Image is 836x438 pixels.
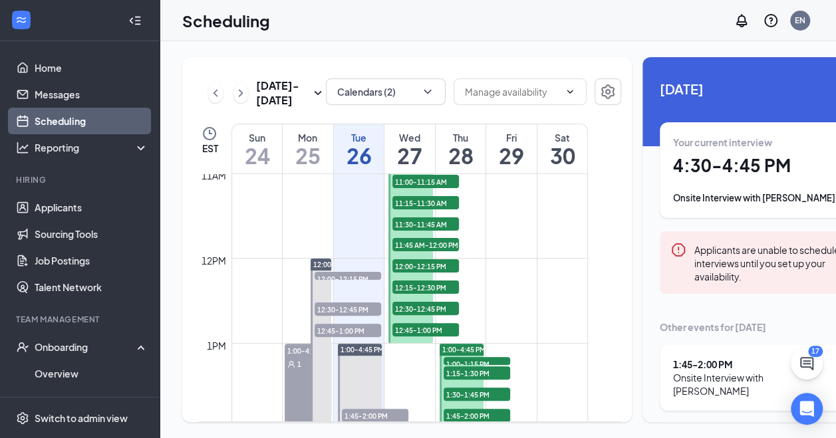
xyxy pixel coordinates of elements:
a: August 28, 2025 [436,124,486,173]
a: August 29, 2025 [486,124,537,173]
h1: 24 [232,144,282,167]
svg: ChevronRight [234,85,247,101]
h1: 25 [283,144,333,167]
span: 1:45-2:00 PM [444,409,510,422]
div: Reporting [35,141,149,154]
span: EST [202,142,217,155]
span: 11:15-11:30 AM [392,196,459,209]
a: August 26, 2025 [334,124,384,173]
h1: 30 [537,144,587,167]
div: 1pm [204,338,229,353]
svg: Settings [600,84,616,100]
svg: User [287,360,295,368]
span: 1:30-1:45 PM [444,387,510,401]
div: Onboarding [35,340,137,354]
span: 1 [297,360,301,369]
div: Switch to admin view [35,411,128,425]
div: Open Intercom Messenger [791,393,823,425]
span: 12:30-12:45 PM [315,302,381,316]
a: August 24, 2025 [232,124,282,173]
span: 1:45-2:00 PM [342,409,408,422]
input: Manage availability [465,84,559,99]
div: Team Management [16,314,146,325]
span: 11:45 AM-12:00 PM [392,238,459,251]
a: E-Verify [35,387,148,413]
div: Fri [486,131,537,144]
h3: [DATE] - [DATE] [256,78,310,108]
svg: QuestionInfo [763,13,779,29]
h1: Scheduling [182,9,270,32]
button: ChatActive [791,348,823,380]
span: 1:00-4:45 PM [442,345,486,354]
span: 1:15-1:30 PM [444,366,510,380]
svg: Collapse [128,14,142,27]
span: 12:00-12:15 PM [315,272,381,285]
a: Talent Network [35,274,148,300]
h1: 26 [334,144,384,167]
svg: ChatActive [799,356,815,372]
div: Sat [537,131,587,144]
div: EN [795,15,805,26]
span: 12:00-12:15 PM [392,259,459,273]
button: Calendars (2)ChevronDown [326,78,446,105]
a: August 25, 2025 [283,124,333,173]
div: Tue [334,131,384,144]
button: ChevronRight [233,83,248,103]
div: Wed [384,131,435,144]
div: Thu [436,131,486,144]
span: 1:00-4:00 PM [285,344,331,357]
a: Scheduling [35,108,148,134]
span: 12:30-12:45 PM [392,302,459,315]
span: 11:30-11:45 AM [392,217,459,231]
svg: Error [670,242,686,258]
div: Sun [232,131,282,144]
div: 12pm [199,253,229,268]
svg: ChevronDown [421,85,434,98]
span: 1:00-4:45 PM [341,345,384,354]
a: Settings [595,78,621,108]
svg: Settings [16,411,29,425]
a: Overview [35,360,148,387]
svg: ChevronDown [565,86,575,97]
svg: Analysis [16,141,29,154]
span: 12:45-1:00 PM [315,324,381,337]
span: 12:45-1:00 PM [392,323,459,336]
button: ChevronLeft [208,83,223,103]
button: Settings [595,78,621,105]
a: Job Postings [35,247,148,274]
svg: SmallChevronDown [310,85,326,101]
h1: 29 [486,144,537,167]
div: Mon [283,131,333,144]
a: August 27, 2025 [384,124,435,173]
span: 1:00-1:15 PM [444,357,510,370]
div: 11am [199,168,229,183]
svg: Clock [202,126,217,142]
a: Sourcing Tools [35,221,148,247]
a: August 30, 2025 [537,124,587,173]
a: Applicants [35,194,148,221]
span: 11:00-11:15 AM [392,175,459,188]
span: 12:00-4:00 PM [313,260,360,269]
svg: Notifications [734,13,750,29]
h1: 28 [436,144,486,167]
h1: 27 [384,144,435,167]
svg: WorkstreamLogo [15,13,28,27]
div: 17 [808,346,823,357]
a: Home [35,55,148,81]
span: 12:15-12:30 PM [392,280,459,294]
div: Hiring [16,174,146,185]
svg: ChevronLeft [209,85,222,101]
a: Messages [35,81,148,108]
svg: UserCheck [16,340,29,354]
